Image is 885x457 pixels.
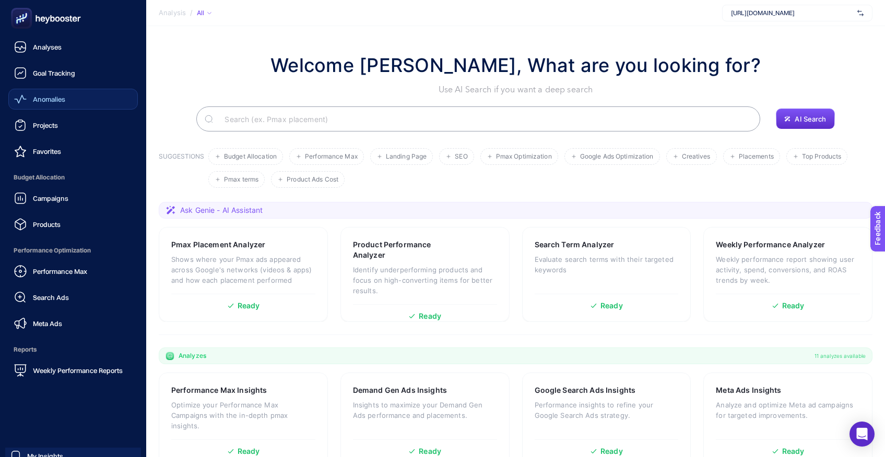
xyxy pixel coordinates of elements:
[496,153,552,161] span: Pmax Optimization
[8,240,138,261] span: Performance Optimization
[238,448,260,455] span: Ready
[8,167,138,188] span: Budget Allocation
[159,227,328,322] a: Pmax Placement AnalyzerShows where your Pmax ads appeared across Google's networks (videos & apps...
[716,254,860,285] p: Weekly performance report showing user activity, spend, conversions, and ROAS trends by week.
[535,239,615,250] h3: Search Term Analyzer
[716,400,860,420] p: Analyze and optimize Meta ad campaigns for targeted improvements.
[33,43,62,51] span: Analyses
[8,287,138,308] a: Search Ads
[857,8,864,18] img: svg%3e
[33,147,61,155] span: Favorites
[8,37,138,57] a: Analyses
[535,385,636,395] h3: Google Search Ads Insights
[171,400,315,431] p: Optimize your Performance Max Campaigns with the in-depth pmax insights.
[8,261,138,282] a: Performance Max
[171,385,267,395] h3: Performance Max Insights
[419,448,441,455] span: Ready
[33,194,68,202] span: Campaigns
[419,312,441,320] span: Ready
[776,109,834,129] button: AI Search
[340,227,510,322] a: Product Performance AnalyzerIdentify underperforming products and focus on high-converting items ...
[8,141,138,162] a: Favorites
[33,95,65,103] span: Anomalies
[159,152,204,188] h3: SUGGESTIONS
[8,115,138,136] a: Projects
[8,339,138,360] span: Reports
[522,227,691,322] a: Search Term AnalyzerEvaluate search terms with their targeted keywordsReady
[795,115,826,123] span: AI Search
[159,9,186,17] span: Analysis
[8,214,138,235] a: Products
[33,121,58,129] span: Projects
[353,400,497,420] p: Insights to maximize your Demand Gen Ads performance and placements.
[716,239,825,250] h3: Weekly Performance Analyzer
[535,254,679,275] p: Evaluate search terms with their targeted keywords
[739,153,774,161] span: Placements
[171,239,265,250] h3: Pmax Placement Analyzer
[716,385,781,395] h3: Meta Ads Insights
[731,9,853,17] span: [URL][DOMAIN_NAME]
[703,227,872,322] a: Weekly Performance AnalyzerWeekly performance report showing user activity, spend, conversions, a...
[287,176,338,184] span: Product Ads Cost
[8,188,138,209] a: Campaigns
[8,63,138,83] a: Goal Tracking
[33,293,69,302] span: Search Ads
[353,385,447,395] h3: Demand Gen Ads Insights
[600,448,623,455] span: Ready
[180,205,263,215] span: Ask Genie - AI Assistant
[224,176,258,184] span: Pmax terms
[455,153,467,161] span: SEO
[171,254,315,285] p: Shows where your Pmax ads appeared across Google's networks (videos & apps) and how each placemen...
[6,3,40,11] span: Feedback
[216,104,752,134] input: Search
[33,220,61,228] span: Products
[305,153,358,161] span: Performance Max
[386,153,427,161] span: Landing Page
[190,8,193,17] span: /
[33,319,62,328] span: Meta Ads
[270,51,761,79] h1: Welcome [PERSON_NAME], What are you looking for?
[33,267,87,275] span: Performance Max
[270,83,761,96] p: Use AI Search if you want a deep search
[8,89,138,110] a: Anomalies
[782,302,805,309] span: Ready
[353,264,497,296] p: Identify underperforming products and focus on high-converting items for better results.
[600,302,623,309] span: Ready
[224,153,277,161] span: Budget Allocation
[33,69,75,77] span: Goal Tracking
[580,153,654,161] span: Google Ads Optimization
[238,302,260,309] span: Ready
[815,352,866,360] span: 11 analyzes available
[353,239,464,260] h3: Product Performance Analyzer
[8,360,138,381] a: Weekly Performance Reports
[849,422,875,447] div: Open Intercom Messenger
[8,313,138,334] a: Meta Ads
[682,153,711,161] span: Creatives
[782,448,805,455] span: Ready
[197,9,211,17] div: All
[535,400,679,420] p: Performance insights to refine your Google Search Ads strategy.
[179,352,206,360] span: Analyzes
[802,153,841,161] span: Top Products
[33,366,123,375] span: Weekly Performance Reports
